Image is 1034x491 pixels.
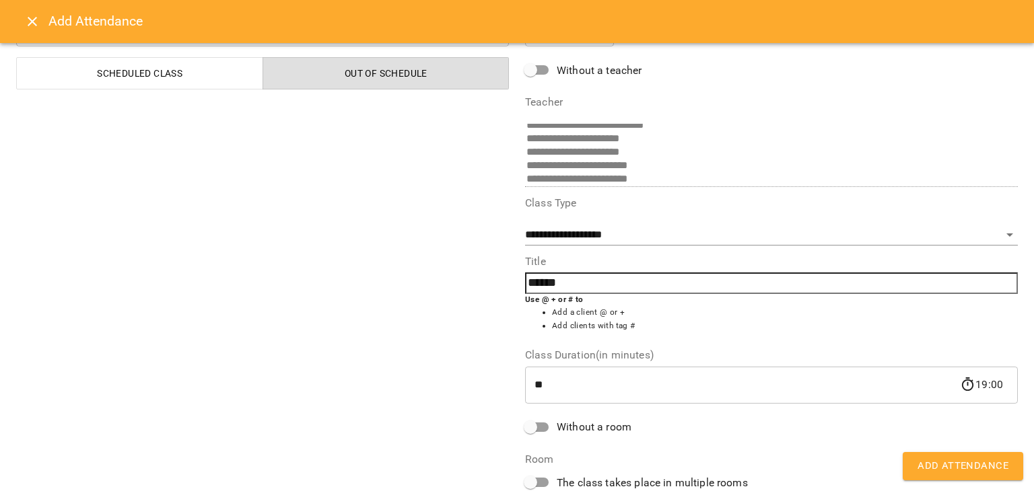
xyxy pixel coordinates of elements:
span: Add Attendance [918,457,1008,475]
li: Add a client @ or + [552,306,1018,319]
span: The class takes place in multiple rooms [557,475,748,491]
button: Add Attendance [903,452,1023,480]
b: Use @ + or # to [525,295,584,304]
label: Class Type [525,198,1018,209]
label: Title [525,256,1018,267]
h6: Add Attendance [48,11,1018,32]
button: Scheduled class [16,57,263,89]
span: Without a room [557,419,631,435]
label: Room [525,454,1018,465]
span: Without a teacher [557,63,642,79]
label: Class Duration(in minutes) [525,350,1018,361]
label: Teacher [525,97,1018,108]
button: Out of Schedule [263,57,510,89]
li: Add clients with tag # [552,319,1018,333]
button: Close [16,5,48,38]
span: Out of Schedule [271,65,502,81]
span: Scheduled class [25,65,255,81]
